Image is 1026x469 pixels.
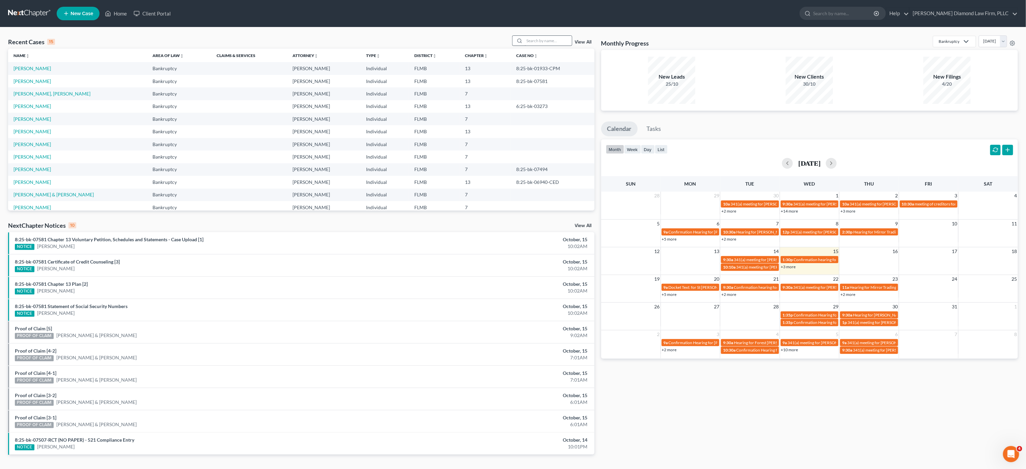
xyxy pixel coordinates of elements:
[401,258,588,265] div: October, 15
[293,53,318,58] a: Attorneyunfold_more
[361,138,409,150] td: Individual
[648,81,695,87] div: 25/10
[401,443,588,450] div: 10:01PM
[835,330,839,338] span: 5
[736,229,825,234] span: Hearing for [PERSON_NAME] & [PERSON_NAME]
[409,100,460,113] td: FLMB
[783,257,793,262] span: 1:30p
[484,54,488,58] i: unfold_more
[460,150,511,163] td: 7
[716,220,720,228] span: 6
[15,355,54,361] div: PROOF OF CLAIM
[13,129,51,134] a: [PERSON_NAME]
[460,113,511,125] td: 7
[832,247,839,255] span: 15
[460,75,511,87] td: 13
[655,145,668,154] button: list
[892,303,899,311] span: 30
[923,73,971,81] div: New Filings
[56,399,137,406] a: [PERSON_NAME] & [PERSON_NAME]
[624,145,641,154] button: week
[939,38,960,44] div: Bankruptcy
[13,154,51,160] a: [PERSON_NAME]
[361,113,409,125] td: Individual
[842,340,847,345] span: 9a
[853,312,906,318] span: Hearing for [PERSON_NAME]
[794,320,871,325] span: Confirmation Hearing for [PERSON_NAME]
[15,370,56,376] a: Proof of Claim [4-1]
[951,220,958,228] span: 10
[721,209,736,214] a: +2 more
[147,176,212,188] td: Bankruptcy
[853,229,942,234] span: Hearing for Mirror Trading International (PTY) Ltd.
[8,38,55,46] div: Recent Cases
[15,437,134,443] a: 8:25-bk-07507-RCT (NO PAPER) - 521 Compliance Entry
[460,138,511,150] td: 7
[147,201,212,214] td: Bankruptcy
[401,354,588,361] div: 7:01AM
[850,285,939,290] span: Hearing for Mirror Trading International (PTY) Ltd.
[736,348,813,353] span: Confirmation Hearing for [PERSON_NAME]
[915,201,989,206] span: meeting of creditors for [PERSON_NAME]
[361,150,409,163] td: Individual
[287,189,361,201] td: [PERSON_NAME]
[892,275,899,283] span: 23
[465,53,488,58] a: Chapterunfold_more
[460,176,511,188] td: 13
[147,189,212,201] td: Bankruptcy
[287,163,361,176] td: [PERSON_NAME]
[401,370,588,377] div: October, 15
[641,121,667,136] a: Tasks
[664,340,668,345] span: 9a
[840,292,855,297] a: +2 more
[723,257,733,262] span: 9:30a
[954,192,958,200] span: 3
[414,53,437,58] a: Districtunfold_more
[648,73,695,81] div: New Leads
[433,54,437,58] i: unfold_more
[776,220,780,228] span: 7
[147,87,212,100] td: Bankruptcy
[734,285,810,290] span: Confirmation hearing for [PERSON_NAME]
[409,87,460,100] td: FLMB
[511,163,594,176] td: 8:25-bk-07494
[842,312,852,318] span: 9:30a
[361,189,409,201] td: Individual
[287,176,361,188] td: [PERSON_NAME]
[13,91,90,96] a: [PERSON_NAME], [PERSON_NAME]
[15,237,203,242] a: 8:25-bk-07581 Chapter 13 Voluntary Petition, Schedules and Statements - Case Upload [1]
[180,54,184,58] i: unfold_more
[15,266,34,272] div: NOTICE
[401,421,588,428] div: 6:01AM
[130,7,174,20] a: Client Portal
[721,237,736,242] a: +2 more
[37,243,75,250] a: [PERSON_NAME]
[776,330,780,338] span: 4
[376,54,380,58] i: unfold_more
[723,348,736,353] span: 10:30a
[460,201,511,214] td: 7
[460,62,511,75] td: 13
[657,330,661,338] span: 2
[516,53,538,58] a: Case Nounfold_more
[409,150,460,163] td: FLMB
[511,62,594,75] td: 8:25-bk-01933-CPM
[15,311,34,317] div: NOTICE
[361,62,409,75] td: Individual
[910,7,1018,20] a: [PERSON_NAME] Diamond Law Firm, PLLC
[15,281,88,287] a: 8:25-bk-07581 Chapter 13 Plan [2]
[460,189,511,201] td: 7
[460,163,511,176] td: 7
[13,103,51,109] a: [PERSON_NAME]
[713,275,720,283] span: 20
[773,275,780,283] span: 21
[716,330,720,338] span: 3
[401,437,588,443] div: October, 14
[15,392,56,398] a: Proof of Claim [3-2]
[842,229,853,234] span: 2:30p
[669,229,746,234] span: Confirmation Hearing for [PERSON_NAME]
[783,285,793,290] span: 9:30a
[401,310,588,316] div: 10:02AM
[842,285,849,290] span: 11a
[832,303,839,311] span: 29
